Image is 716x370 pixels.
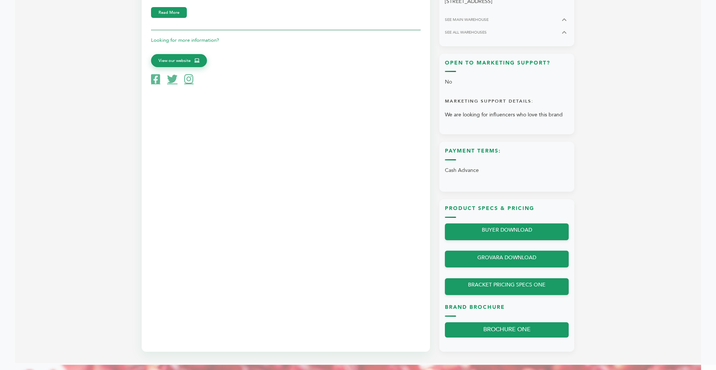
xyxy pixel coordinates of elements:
a: GROVARA DOWNLOAD [445,251,569,267]
h4: Marketing Support Details: [445,98,569,110]
span: SEE MAIN WAREHOUSE [445,17,489,22]
h3: Product Specs & Pricing [445,205,569,218]
p: Cash Advance [445,164,569,177]
h3: Brand Brochure [445,304,569,317]
span: View our website [158,57,191,64]
a: BUYER DOWNLOAD [445,223,569,240]
p: We are looking for influencers who love this brand [445,110,569,119]
span: SEE ALL WAREHOUSES [445,29,487,35]
h3: Payment Terms: [445,147,569,160]
button: Read More [151,7,187,18]
a: BRACKET PRICING SPECS ONE [445,278,569,295]
a: BROCHURE ONE [445,322,569,338]
p: No [445,76,569,88]
a: View our website [151,54,207,68]
h3: Open to Marketing Support? [445,59,569,72]
p: Looking for more information? [151,36,421,45]
button: SEE ALL WAREHOUSES [445,28,569,37]
button: SEE MAIN WAREHOUSE [445,15,569,24]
